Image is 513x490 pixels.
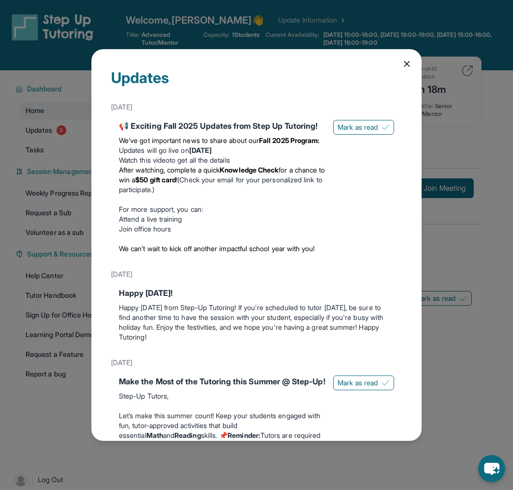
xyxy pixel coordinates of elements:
[111,69,402,98] div: Updates
[333,120,394,135] button: Mark as read
[119,225,171,233] a: Join office hours
[111,98,402,116] div: [DATE]
[119,411,325,460] p: Let’s make this summer count! Keep your students engaged with fun, tutor-approved activities that...
[111,265,402,283] div: [DATE]
[382,379,390,387] img: Mark as read
[119,145,325,155] li: Updates will go live on
[478,455,505,482] button: chat-button
[382,123,390,131] img: Mark as read
[119,215,182,223] a: Attend a live training
[146,431,163,439] strong: Math
[189,146,212,154] strong: [DATE]
[119,303,394,342] p: Happy [DATE] from Step-Up Tutoring! If you're scheduled to tutor [DATE], be sure to find another ...
[119,244,315,253] span: We can’t wait to kick off another impactful school year with you!
[228,431,260,439] strong: Reminder:
[111,354,402,372] div: [DATE]
[174,431,201,439] strong: Reading
[220,166,279,174] strong: Knowledge Check
[119,204,325,214] p: For more support, you can:
[338,378,378,388] span: Mark as read
[119,166,220,174] span: After watching, complete a quick
[119,287,394,299] div: Happy [DATE]!
[119,441,275,459] strong: twice a week for 45-minute sessions
[119,375,325,387] div: Make the Most of the Tutoring this Summer @ Step-Up!
[338,122,378,132] span: Mark as read
[119,120,325,132] div: 📢 Exciting Fall 2025 Updates from Step Up Tutoring!
[119,136,259,144] span: We’ve got important news to share about our
[135,175,176,184] strong: $50 gift card
[259,136,319,144] strong: Fall 2025 Program:
[333,375,394,390] button: Mark as read
[119,156,170,164] a: Watch this video
[119,165,325,195] li: (Check your email for your personalized link to participate.)
[119,391,325,401] p: Step-Up Tutors,
[176,175,177,184] span: !
[119,155,325,165] li: to get all the details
